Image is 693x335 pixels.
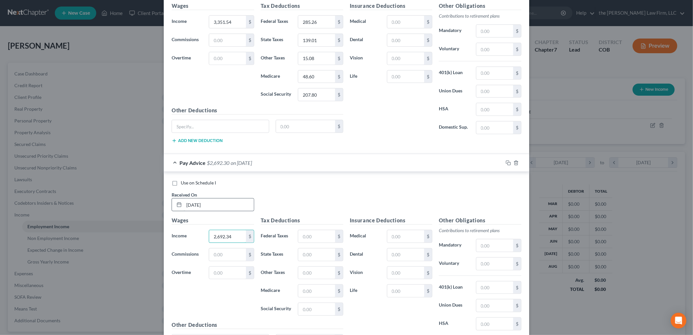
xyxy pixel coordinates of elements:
[346,284,384,297] label: Life
[424,285,432,297] div: $
[298,248,335,261] input: 0.00
[436,24,473,38] label: Mandatory
[209,34,246,46] input: 0.00
[346,230,384,243] label: Medical
[246,16,254,28] div: $
[424,34,432,46] div: $
[246,52,254,65] div: $
[172,138,223,143] button: Add new deduction
[476,239,513,252] input: 0.00
[335,52,343,65] div: $
[387,34,424,46] input: 0.00
[335,88,343,101] div: $
[257,15,295,28] label: Federal Taxes
[168,266,206,279] label: Overtime
[513,67,521,79] div: $
[335,248,343,261] div: $
[298,267,335,279] input: 0.00
[209,267,246,279] input: 0.00
[335,267,343,279] div: $
[513,121,521,134] div: $
[439,2,521,10] h5: Other Obligations
[335,285,343,297] div: $
[476,103,513,116] input: 0.00
[246,267,254,279] div: $
[436,281,473,294] label: 401(k) Loan
[513,258,521,270] div: $
[172,321,343,329] h5: Other Deductions
[513,43,521,56] div: $
[172,106,343,115] h5: Other Deductions
[513,281,521,294] div: $
[335,34,343,46] div: $
[298,230,335,243] input: 0.00
[298,16,335,28] input: 0.00
[179,160,206,166] span: Pay Advice
[436,43,473,56] label: Voluntary
[246,248,254,261] div: $
[346,70,384,83] label: Life
[168,34,206,47] label: Commissions
[298,88,335,101] input: 0.00
[335,230,343,243] div: $
[172,233,187,238] span: Income
[436,317,473,330] label: HSA
[209,16,246,28] input: 0.00
[261,2,343,10] h5: Tax Deductions
[257,284,295,297] label: Medicare
[436,299,473,312] label: Union Dues
[436,67,473,80] label: 401(k) Loan
[346,248,384,261] label: Dental
[436,85,473,98] label: Union Dues
[436,239,473,252] label: Mandatory
[257,70,295,83] label: Medicare
[172,2,254,10] h5: Wages
[476,67,513,79] input: 0.00
[436,103,473,116] label: HSA
[513,25,521,37] div: $
[335,303,343,315] div: $
[346,266,384,279] label: Vision
[476,299,513,312] input: 0.00
[298,285,335,297] input: 0.00
[424,71,432,83] div: $
[168,248,206,261] label: Commissions
[424,16,432,28] div: $
[436,121,473,134] label: Domestic Sup.
[257,230,295,243] label: Federal Taxes
[335,71,343,83] div: $
[209,248,246,261] input: 0.00
[439,216,521,225] h5: Other Obligations
[476,85,513,98] input: 0.00
[184,199,254,211] input: MM/DD/YYYY
[298,71,335,83] input: 0.00
[439,227,521,234] p: Contributions to retirement plans
[257,34,295,47] label: State Taxes
[387,248,424,261] input: 0.00
[257,88,295,101] label: Social Security
[424,248,432,261] div: $
[513,85,521,98] div: $
[346,34,384,47] label: Dental
[513,318,521,330] div: $
[181,180,216,185] span: Use on Schedule I
[209,52,246,65] input: 0.00
[476,25,513,37] input: 0.00
[172,192,197,198] span: Received On
[257,248,295,261] label: State Taxes
[476,121,513,134] input: 0.00
[387,52,424,65] input: 0.00
[424,267,432,279] div: $
[257,303,295,316] label: Social Security
[476,258,513,270] input: 0.00
[298,34,335,46] input: 0.00
[246,230,254,243] div: $
[424,52,432,65] div: $
[257,52,295,65] label: Other Taxes
[335,16,343,28] div: $
[276,120,335,133] input: 0.00
[439,13,521,19] p: Contributions to retirement plans
[246,34,254,46] div: $
[168,52,206,65] label: Overtime
[671,313,686,328] div: Open Intercom Messenger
